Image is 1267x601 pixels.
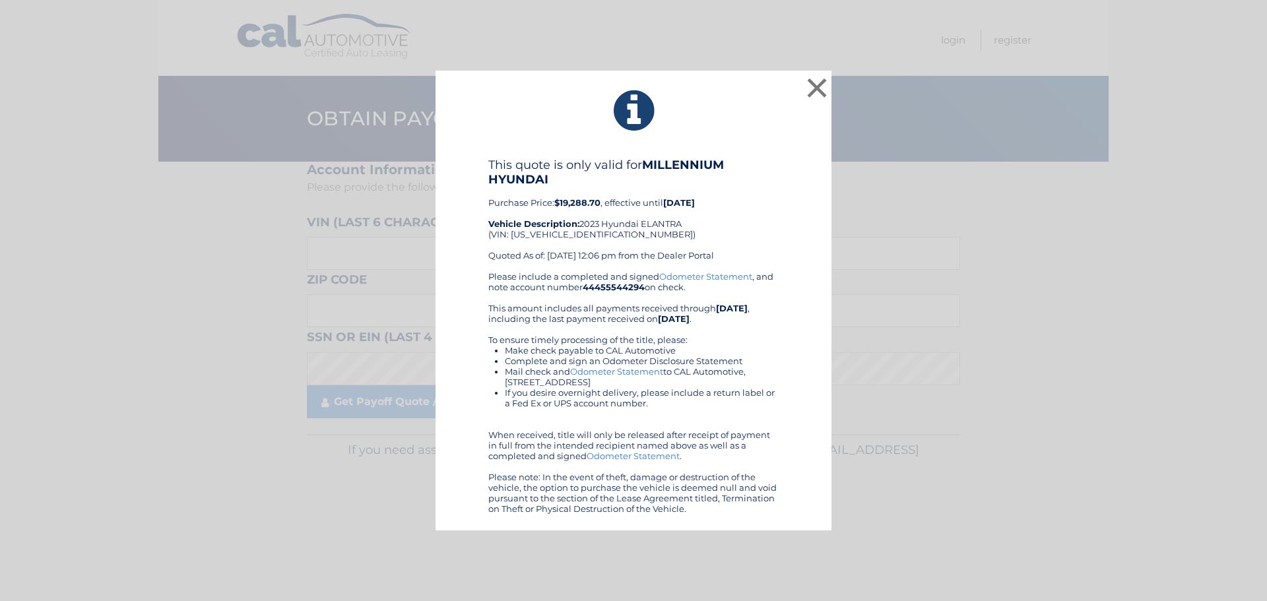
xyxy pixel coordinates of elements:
li: If you desire overnight delivery, please include a return label or a Fed Ex or UPS account number. [505,387,779,408]
b: [DATE] [716,303,748,313]
strong: Vehicle Description: [488,218,579,229]
a: Odometer Statement [587,451,680,461]
b: [DATE] [658,313,690,324]
div: Purchase Price: , effective until 2023 Hyundai ELANTRA (VIN: [US_VEHICLE_IDENTIFICATION_NUMBER]) ... [488,158,779,271]
h4: This quote is only valid for [488,158,779,187]
button: × [804,75,830,101]
li: Mail check and to CAL Automotive, [STREET_ADDRESS] [505,366,779,387]
li: Make check payable to CAL Automotive [505,345,779,356]
b: 44455544294 [583,282,645,292]
li: Complete and sign an Odometer Disclosure Statement [505,356,779,366]
div: Please include a completed and signed , and note account number on check. This amount includes al... [488,271,779,514]
a: Odometer Statement [659,271,752,282]
b: [DATE] [663,197,695,208]
b: $19,288.70 [554,197,601,208]
b: MILLENNIUM HYUNDAI [488,158,724,187]
a: Odometer Statement [570,366,663,377]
